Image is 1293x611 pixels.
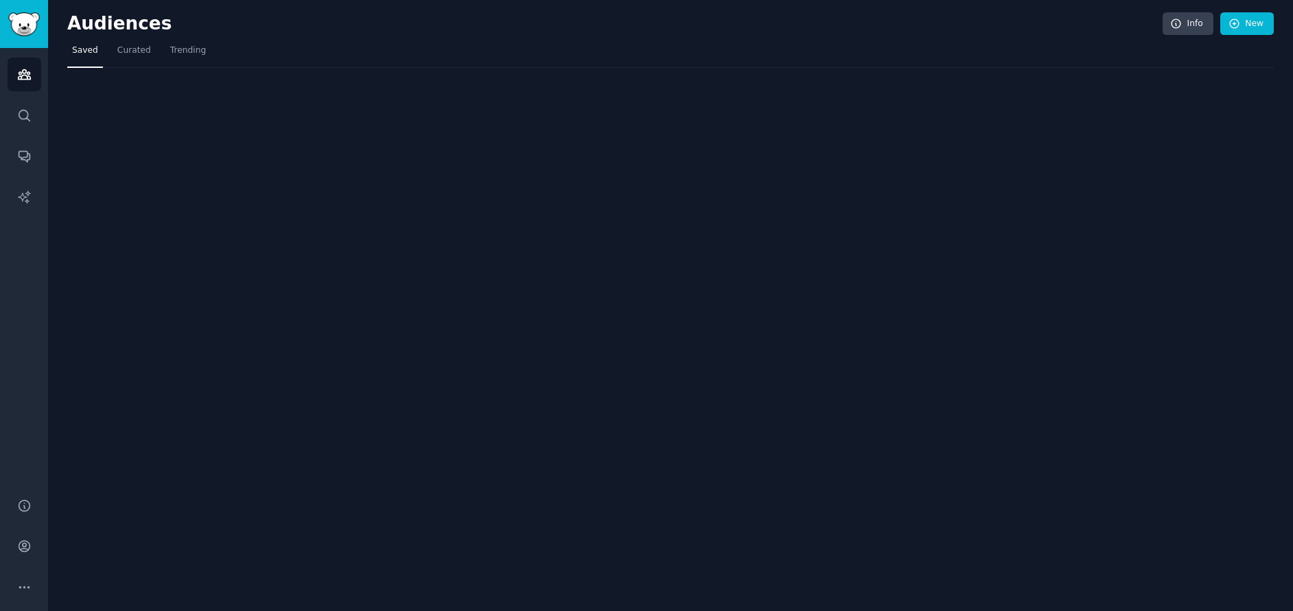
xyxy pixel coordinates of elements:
span: Curated [117,45,151,57]
span: Trending [170,45,206,57]
h2: Audiences [67,13,1163,35]
a: Trending [165,40,211,68]
img: GummySearch logo [8,12,40,36]
span: Saved [72,45,98,57]
a: New [1220,12,1274,36]
a: Curated [113,40,156,68]
a: Info [1163,12,1213,36]
a: Saved [67,40,103,68]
